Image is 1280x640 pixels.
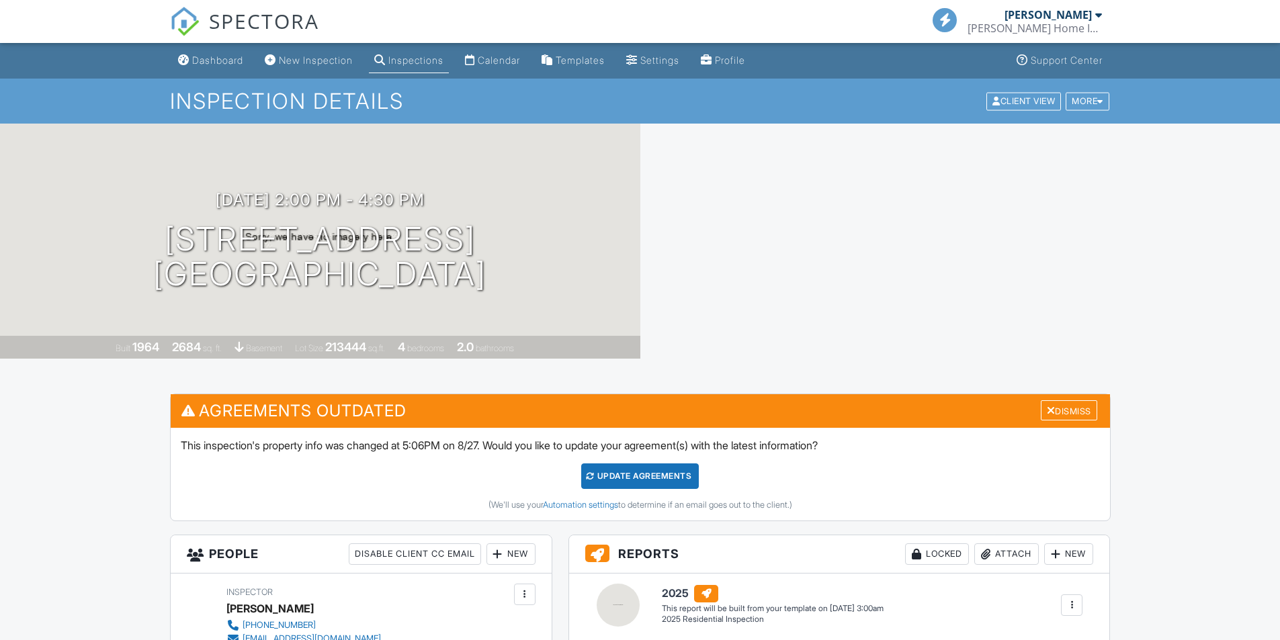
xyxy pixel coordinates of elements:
[974,543,1039,565] div: Attach
[243,620,316,631] div: [PHONE_NUMBER]
[226,619,381,632] a: [PHONE_NUMBER]
[1041,400,1097,421] div: Dismiss
[543,500,618,510] a: Automation settings
[715,54,745,66] div: Profile
[181,500,1100,510] div: (We'll use your to determine if an email goes out to the client.)
[279,54,353,66] div: New Inspection
[170,89,1111,113] h1: Inspection Details
[1031,54,1103,66] div: Support Center
[1066,92,1109,110] div: More
[171,535,552,574] h3: People
[116,343,130,353] span: Built
[407,343,444,353] span: bedrooms
[173,48,249,73] a: Dashboard
[349,543,481,565] div: Disable Client CC Email
[662,585,884,602] h6: 2025
[1005,8,1092,21] div: [PERSON_NAME]
[171,428,1110,520] div: This inspection's property info was changed at 5:06PM on 8/27. Would you like to update your agre...
[226,587,273,597] span: Inspector
[153,222,486,293] h1: [STREET_ADDRESS] [GEOGRAPHIC_DATA]
[536,48,610,73] a: Templates
[170,18,319,46] a: SPECTORA
[1044,543,1093,565] div: New
[172,340,201,354] div: 2684
[132,340,159,354] div: 1964
[569,535,1110,574] h3: Reports
[985,95,1064,105] a: Client View
[621,48,685,73] a: Settings
[905,543,969,565] div: Locked
[478,54,520,66] div: Calendar
[203,343,222,353] span: sq. ft.
[662,614,884,625] div: 2025 Residential Inspection
[695,48,751,73] a: Profile
[325,340,366,354] div: 213444
[640,54,679,66] div: Settings
[369,48,449,73] a: Inspections
[388,54,443,66] div: Inspections
[986,92,1061,110] div: Client View
[476,343,514,353] span: bathrooms
[398,340,405,354] div: 4
[968,21,1102,35] div: Sutter Home Inspections
[171,394,1110,427] h3: Agreements Outdated
[368,343,385,353] span: sq.ft.
[192,54,243,66] div: Dashboard
[259,48,358,73] a: New Inspection
[226,598,314,619] div: [PERSON_NAME]
[662,603,884,614] div: This report will be built from your template on [DATE] 3:00am
[457,340,474,354] div: 2.0
[216,191,425,209] h3: [DATE] 2:00 pm - 4:30 pm
[209,7,319,35] span: SPECTORA
[581,463,699,489] div: Update Agreements
[486,543,536,565] div: New
[246,343,282,353] span: basement
[1011,48,1108,73] a: Support Center
[460,48,525,73] a: Calendar
[295,343,323,353] span: Lot Size
[556,54,605,66] div: Templates
[170,7,200,36] img: The Best Home Inspection Software - Spectora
